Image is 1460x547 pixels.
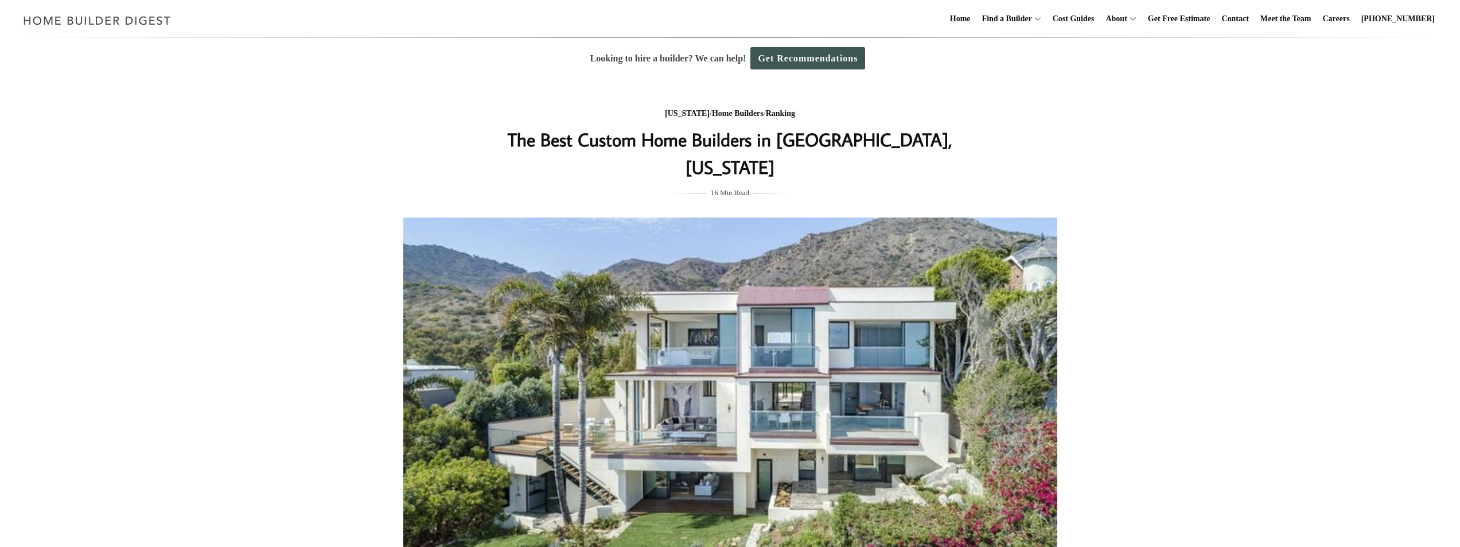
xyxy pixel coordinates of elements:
a: Ranking [766,109,795,118]
a: About [1101,1,1127,37]
a: Get Recommendations [750,47,865,69]
a: Careers [1318,1,1354,37]
a: [PHONE_NUMBER] [1357,1,1439,37]
span: 16 Min Read [711,187,749,199]
a: Cost Guides [1048,1,1099,37]
a: Contact [1217,1,1253,37]
a: Meet the Team [1256,1,1316,37]
a: [US_STATE] [665,109,710,118]
h1: The Best Custom Home Builders in [GEOGRAPHIC_DATA], [US_STATE] [501,126,959,181]
a: Get Free Estimate [1143,1,1215,37]
img: Home Builder Digest [18,9,176,32]
a: Home Builders [712,109,764,118]
a: Home [945,1,975,37]
a: Find a Builder [978,1,1032,37]
div: / / [501,107,959,121]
